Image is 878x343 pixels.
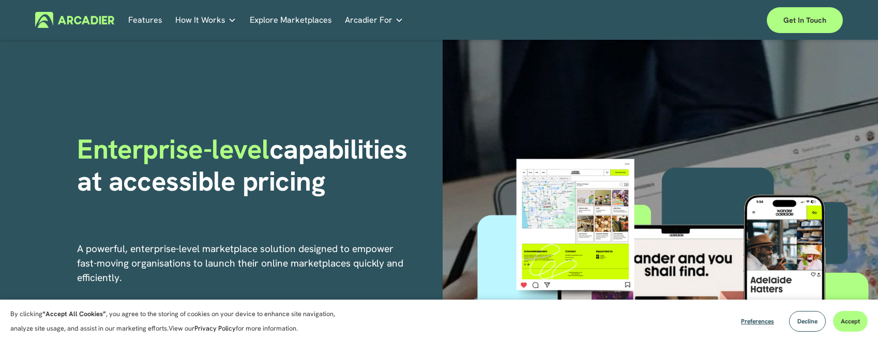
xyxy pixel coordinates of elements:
a: folder dropdown [175,12,236,28]
span: How It Works [175,13,225,27]
button: Decline [789,311,826,332]
img: Arcadier [35,12,114,28]
a: folder dropdown [345,12,403,28]
span: Enterprise-level [77,131,269,167]
a: Explore Marketplaces [250,12,332,28]
a: Privacy Policy [194,324,236,333]
strong: “Accept All Cookies” [42,309,106,318]
button: Preferences [733,311,782,332]
strong: capabilities at accessible pricing [77,131,414,199]
a: Get in touch [767,7,843,33]
span: Preferences [741,317,774,325]
a: Features [128,12,162,28]
button: Accept [833,311,868,332]
span: Arcadier For [345,13,392,27]
p: By clicking , you agree to the storing of cookies on your device to enhance site navigation, anal... [10,307,346,336]
span: Accept [841,317,860,325]
span: Decline [797,317,818,325]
